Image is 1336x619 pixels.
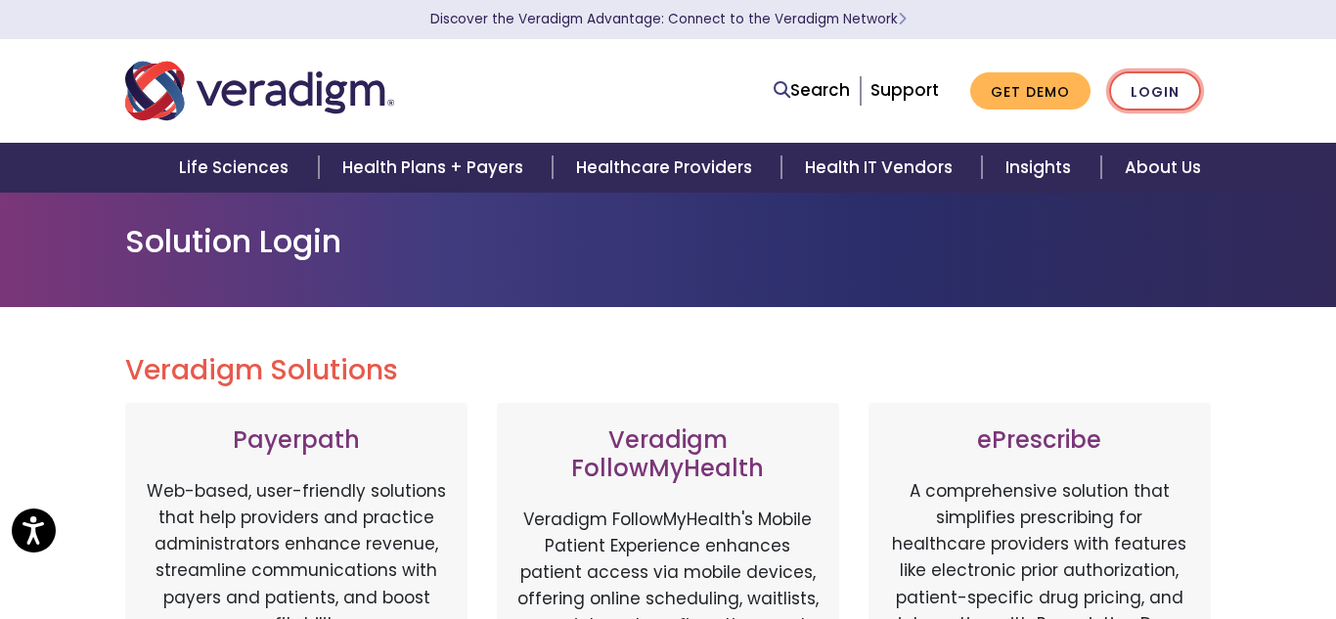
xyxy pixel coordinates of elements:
a: Search [774,77,850,104]
a: Healthcare Providers [553,143,781,193]
h2: Veradigm Solutions [125,354,1211,387]
a: About Us [1101,143,1225,193]
a: Get Demo [970,72,1091,111]
a: Life Sciences [156,143,318,193]
span: Learn More [898,10,907,28]
h3: Payerpath [145,426,448,455]
a: Login [1109,71,1201,111]
a: Insights [982,143,1100,193]
img: Veradigm logo [125,59,394,123]
h1: Solution Login [125,223,1211,260]
h3: ePrescribe [888,426,1191,455]
a: Support [870,78,939,102]
h3: Veradigm FollowMyHealth [516,426,820,483]
a: Discover the Veradigm Advantage: Connect to the Veradigm NetworkLearn More [430,10,907,28]
a: Health Plans + Payers [319,143,553,193]
a: Health IT Vendors [781,143,982,193]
